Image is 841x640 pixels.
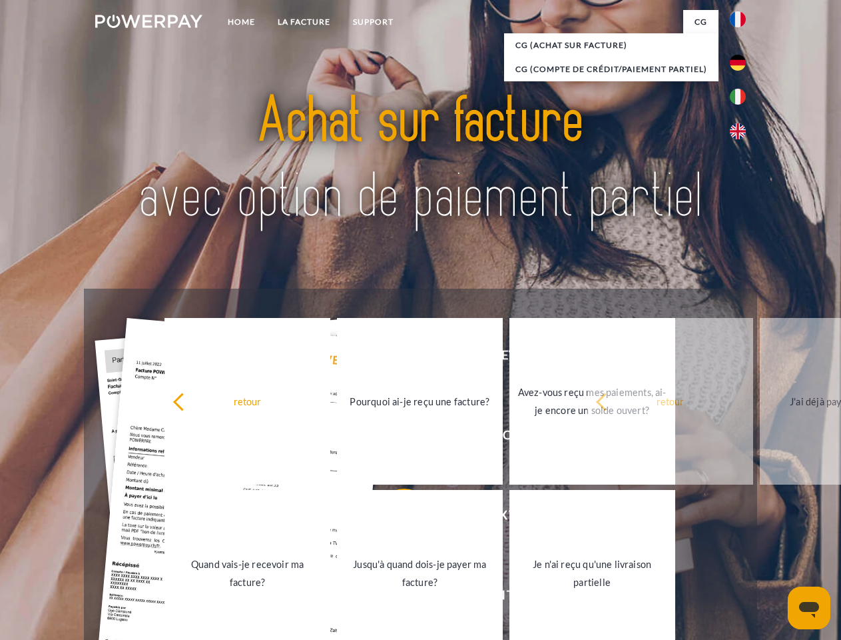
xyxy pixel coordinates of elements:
[517,383,667,419] div: Avez-vous reçu mes paiements, ai-je encore un solde ouvert?
[345,555,495,591] div: Jusqu'à quand dois-je payer ma facture?
[504,33,718,57] a: CG (achat sur facture)
[266,10,342,34] a: LA FACTURE
[683,10,718,34] a: CG
[509,318,675,485] a: Avez-vous reçu mes paiements, ai-je encore un solde ouvert?
[345,392,495,410] div: Pourquoi ai-je reçu une facture?
[595,392,745,410] div: retour
[788,587,830,629] iframe: Bouton de lancement de la fenêtre de messagerie
[730,11,746,27] img: fr
[95,15,202,28] img: logo-powerpay-white.svg
[517,555,667,591] div: Je n'ai reçu qu'une livraison partielle
[730,123,746,139] img: en
[127,64,714,255] img: title-powerpay_fr.svg
[172,555,322,591] div: Quand vais-je recevoir ma facture?
[730,89,746,105] img: it
[342,10,405,34] a: Support
[216,10,266,34] a: Home
[172,392,322,410] div: retour
[504,57,718,81] a: CG (Compte de crédit/paiement partiel)
[730,55,746,71] img: de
